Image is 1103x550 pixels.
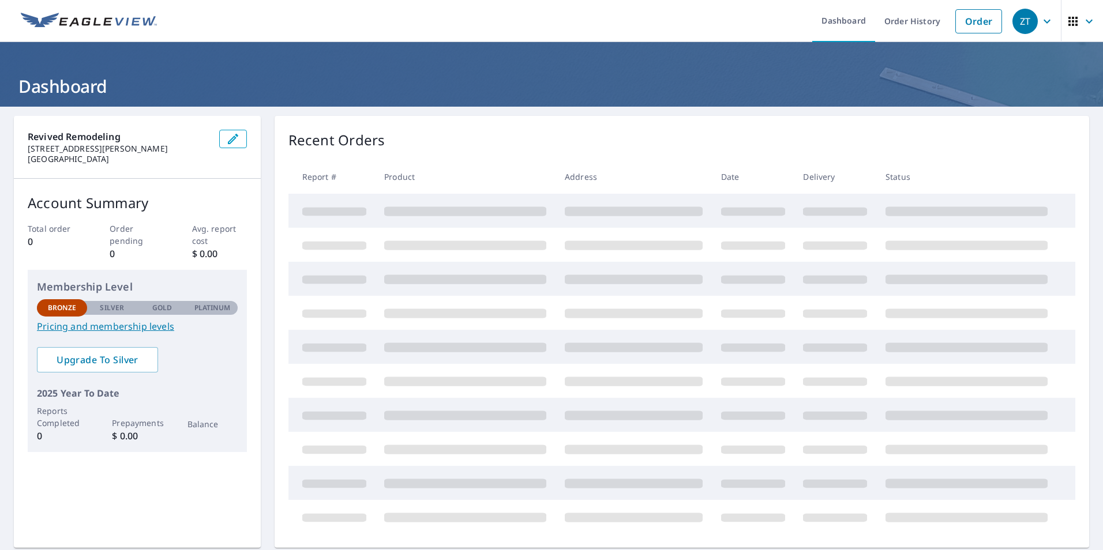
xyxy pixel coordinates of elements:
p: Avg. report cost [192,223,247,247]
p: Bronze [48,303,77,313]
p: Gold [152,303,172,313]
p: 0 [110,247,164,261]
th: Status [876,160,1057,194]
p: Platinum [194,303,231,313]
p: Balance [187,418,238,430]
p: Reports Completed [37,405,87,429]
a: Order [955,9,1002,33]
p: Order pending [110,223,164,247]
th: Date [712,160,794,194]
p: $ 0.00 [192,247,247,261]
a: Upgrade To Silver [37,347,158,372]
th: Product [375,160,556,194]
p: Total order [28,223,82,235]
th: Delivery [794,160,876,194]
p: [GEOGRAPHIC_DATA] [28,154,210,164]
p: 2025 Year To Date [37,386,238,400]
div: ZT [1012,9,1038,34]
p: 0 [37,429,87,443]
p: Silver [100,303,124,313]
p: [STREET_ADDRESS][PERSON_NAME] [28,144,210,154]
p: Recent Orders [288,130,385,150]
p: 0 [28,235,82,248]
img: EV Logo [21,13,157,30]
th: Report # [288,160,376,194]
p: Membership Level [37,279,238,295]
p: $ 0.00 [112,429,162,443]
p: Revived Remodeling [28,130,210,144]
th: Address [556,160,712,194]
p: Account Summary [28,193,247,213]
h1: Dashboard [14,74,1089,98]
span: Upgrade To Silver [46,353,149,366]
p: Prepayments [112,417,162,429]
a: Pricing and membership levels [37,319,238,333]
